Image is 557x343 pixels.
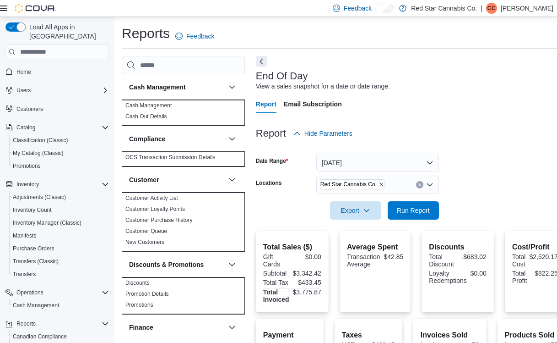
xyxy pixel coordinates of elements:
a: Purchase Orders [13,243,54,254]
div: Total Discount [429,253,456,268]
span: Purchase Orders [13,245,54,252]
span: Manifests [13,232,36,239]
div: $0.00 [470,270,487,277]
button: Run Report [388,201,439,220]
button: Clear input [416,181,423,188]
button: Purchase Orders [9,242,113,255]
input: Dark Mode [375,4,395,13]
div: Transaction Average [347,253,380,268]
button: Cash Management [227,82,238,93]
h1: Reports [122,24,170,43]
span: Home [16,68,31,76]
a: Promotions [125,302,153,308]
div: Customer [122,193,245,251]
button: Next [256,56,267,67]
a: Customer Loyalty Points [125,206,185,212]
div: Subtotal [263,270,289,277]
span: Inventory [16,181,39,188]
a: My Catalog (Classic) [13,148,64,159]
h3: Cash Management [129,83,186,92]
span: My Catalog (Classic) [13,149,64,157]
span: Inventory [16,179,109,190]
span: Adjustments (Classic) [13,192,109,203]
div: $0.00 [294,253,321,260]
h3: Report [256,128,286,139]
a: Promotions [13,160,41,171]
span: Transfers [13,271,36,278]
span: Export [330,201,381,220]
span: Report [256,95,276,113]
label: Locations [256,179,282,187]
button: Classification (Classic) [9,134,113,147]
a: Discounts [125,280,150,286]
a: Inventory Count [13,205,52,216]
span: Red Star Cannabis Co. [320,179,384,189]
a: Cash Out Details [125,113,167,120]
a: New Customers [125,239,164,245]
a: Adjustments (Classic) [13,192,66,203]
span: Canadian Compliance [13,331,109,342]
button: Compliance [227,133,238,144]
div: $42.85 [384,253,404,260]
span: My Catalog (Classic) [13,148,109,159]
span: Cash Management [13,300,109,311]
div: View a sales snapshot for a date or date range. [256,82,390,91]
a: Transfers [13,269,36,280]
span: Inventory Manager (Classic) [13,219,81,227]
button: Cash Management [9,299,113,312]
span: Classification (Classic) [13,137,68,144]
div: Compliance [122,152,245,166]
button: Users [2,84,113,97]
button: Users [16,85,31,96]
span: Transfers (Classic) [13,258,59,265]
h2: Taxes [342,330,395,341]
button: Hide Parameters [293,124,352,143]
button: Discounts & Promotions [129,260,225,269]
span: GC [487,3,496,14]
span: Dark Mode [375,13,376,14]
div: Total Cost [512,253,526,268]
div: Discounts & Promotions [122,277,245,314]
button: Customers [2,102,113,116]
span: Promotions [13,162,41,170]
button: Inventory [16,179,39,190]
span: Customers [16,105,43,113]
span: Load All Apps in [GEOGRAPHIC_DATA] [26,22,109,41]
h3: End Of Day [256,71,308,82]
a: Customer Activity List [125,195,178,201]
span: Promotions [13,160,109,171]
h2: Invoices Sold [421,330,479,341]
span: Feedback [344,4,372,13]
button: Remove Red Star Cannabis Co. from selection in this group [379,182,384,187]
button: Compliance [129,134,225,144]
span: Reports [16,320,36,327]
button: Canadian Compliance [9,330,113,343]
button: Reports [2,317,113,330]
p: Red Star Cannabis Co. [411,3,477,14]
div: $3,342.42 [293,270,321,277]
button: Catalog [16,122,35,133]
a: Customer Purchase History [125,217,193,223]
span: Canadian Compliance [13,333,67,340]
span: Customers [16,103,109,115]
label: Date Range [256,157,288,165]
button: Adjustments (Classic) [9,191,113,204]
div: Total Profit [512,270,531,284]
div: Gift Cards [263,253,291,268]
button: [DATE] [316,154,439,172]
span: Classification (Classic) [13,135,109,146]
span: Operations [16,289,43,296]
span: Purchase Orders [13,243,109,254]
button: Promotions [9,160,113,172]
button: Catalog [2,121,113,134]
span: Run Report [397,206,430,215]
span: Transfers (Classic) [13,256,109,267]
button: Customer [129,175,225,184]
button: Manifests [9,229,113,242]
span: Hide Parameters [304,129,352,138]
a: Transfers (Classic) [13,256,59,267]
span: Users [16,87,31,94]
h2: Total Sales ($) [263,242,321,253]
button: Finance [129,323,225,332]
h3: Customer [129,175,159,184]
